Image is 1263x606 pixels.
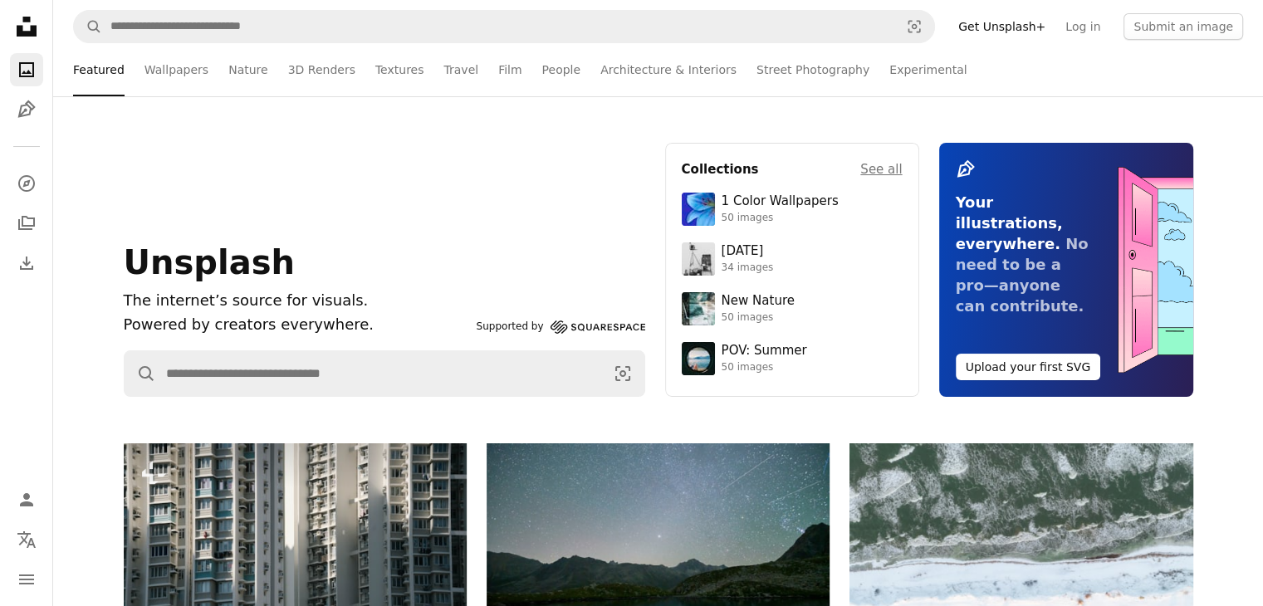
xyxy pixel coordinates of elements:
form: Find visuals sitewide [124,350,645,397]
a: Travel [443,43,478,96]
div: 50 images [722,212,839,225]
p: Powered by creators everywhere. [124,313,470,337]
button: Language [10,523,43,556]
a: Supported by [477,317,645,337]
a: Explore [10,167,43,200]
a: Home — Unsplash [10,10,43,46]
span: No need to be a pro—anyone can contribute. [956,235,1089,315]
button: Menu [10,563,43,596]
button: Submit an image [1123,13,1243,40]
a: Street Photography [756,43,869,96]
div: POV: Summer [722,343,807,359]
img: premium_photo-1688045582333-c8b6961773e0 [682,193,715,226]
div: 50 images [722,361,807,374]
a: Film [498,43,521,96]
a: New Nature50 images [682,292,903,325]
button: Search Unsplash [74,11,102,42]
a: Textures [375,43,424,96]
button: Visual search [894,11,934,42]
a: 1 Color Wallpapers50 images [682,193,903,226]
span: Your illustrations, everywhere. [956,193,1063,252]
h1: The internet’s source for visuals. [124,289,470,313]
img: premium_photo-1753820185677-ab78a372b033 [682,342,715,375]
span: Unsplash [124,243,295,281]
a: Illustrations [10,93,43,126]
a: Experimental [889,43,967,96]
a: 3D Renders [288,43,355,96]
a: Tall apartment buildings with many windows and balconies. [124,546,467,561]
a: Starry night sky over a calm mountain lake [487,550,830,564]
div: [DATE] [722,243,774,260]
a: Download History [10,247,43,280]
a: POV: Summer50 images [682,342,903,375]
button: Visual search [601,351,644,396]
div: 1 Color Wallpapers [722,193,839,210]
a: Architecture & Interiors [600,43,737,96]
button: Search Unsplash [125,351,156,396]
form: Find visuals sitewide [73,10,935,43]
a: Wallpapers [144,43,208,96]
a: Snow covered landscape with frozen water [849,564,1192,579]
a: Log in [1055,13,1110,40]
img: premium_photo-1755037089989-422ee333aef9 [682,292,715,325]
a: Collections [10,207,43,240]
a: [DATE]34 images [682,242,903,276]
img: photo-1682590564399-95f0109652fe [682,242,715,276]
a: People [542,43,581,96]
a: Get Unsplash+ [948,13,1055,40]
a: See all [860,159,902,179]
a: Nature [228,43,267,96]
button: Upload your first SVG [956,354,1101,380]
a: Photos [10,53,43,86]
a: Log in / Sign up [10,483,43,516]
div: 50 images [722,311,795,325]
div: 34 images [722,261,774,275]
div: New Nature [722,293,795,310]
h4: Collections [682,159,759,179]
